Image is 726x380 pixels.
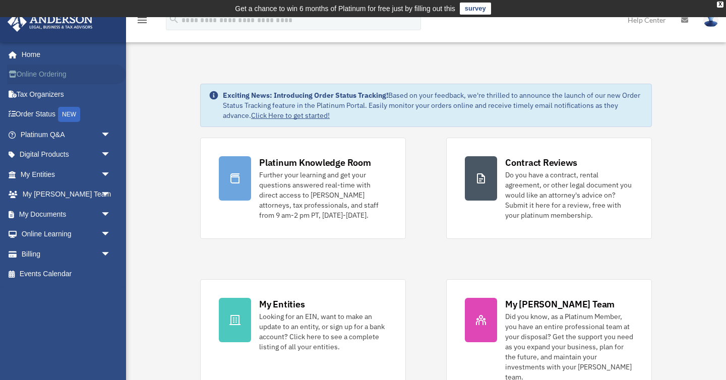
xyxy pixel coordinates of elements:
[259,170,387,220] div: Further your learning and get your questions answered real-time with direct access to [PERSON_NAM...
[505,298,615,310] div: My [PERSON_NAME] Team
[7,184,126,205] a: My [PERSON_NAME] Teamarrow_drop_down
[235,3,455,15] div: Get a chance to win 6 months of Platinum for free just by filling out this
[200,138,406,239] a: Platinum Knowledge Room Further your learning and get your questions answered real-time with dire...
[703,13,718,27] img: User Pic
[5,12,96,32] img: Anderson Advisors Platinum Portal
[101,184,121,205] span: arrow_drop_down
[259,156,371,169] div: Platinum Knowledge Room
[101,124,121,145] span: arrow_drop_down
[717,2,723,8] div: close
[223,91,388,100] strong: Exciting News: Introducing Order Status Tracking!
[7,44,121,65] a: Home
[101,224,121,245] span: arrow_drop_down
[223,90,643,120] div: Based on your feedback, we're thrilled to announce the launch of our new Order Status Tracking fe...
[505,170,633,220] div: Do you have a contract, rental agreement, or other legal document you would like an attorney's ad...
[7,264,126,284] a: Events Calendar
[259,311,387,352] div: Looking for an EIN, want to make an update to an entity, or sign up for a bank account? Click her...
[7,244,126,264] a: Billingarrow_drop_down
[7,84,126,104] a: Tax Organizers
[7,104,126,125] a: Order StatusNEW
[101,164,121,185] span: arrow_drop_down
[101,244,121,265] span: arrow_drop_down
[136,18,148,26] a: menu
[58,107,80,122] div: NEW
[460,3,491,15] a: survey
[101,204,121,225] span: arrow_drop_down
[168,14,179,25] i: search
[101,145,121,165] span: arrow_drop_down
[259,298,305,310] div: My Entities
[251,111,330,120] a: Click Here to get started!
[7,224,126,244] a: Online Learningarrow_drop_down
[7,164,126,184] a: My Entitiesarrow_drop_down
[7,65,126,85] a: Online Ordering
[7,145,126,165] a: Digital Productsarrow_drop_down
[7,124,126,145] a: Platinum Q&Aarrow_drop_down
[446,138,652,239] a: Contract Reviews Do you have a contract, rental agreement, or other legal document you would like...
[7,204,126,224] a: My Documentsarrow_drop_down
[136,14,148,26] i: menu
[505,156,577,169] div: Contract Reviews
